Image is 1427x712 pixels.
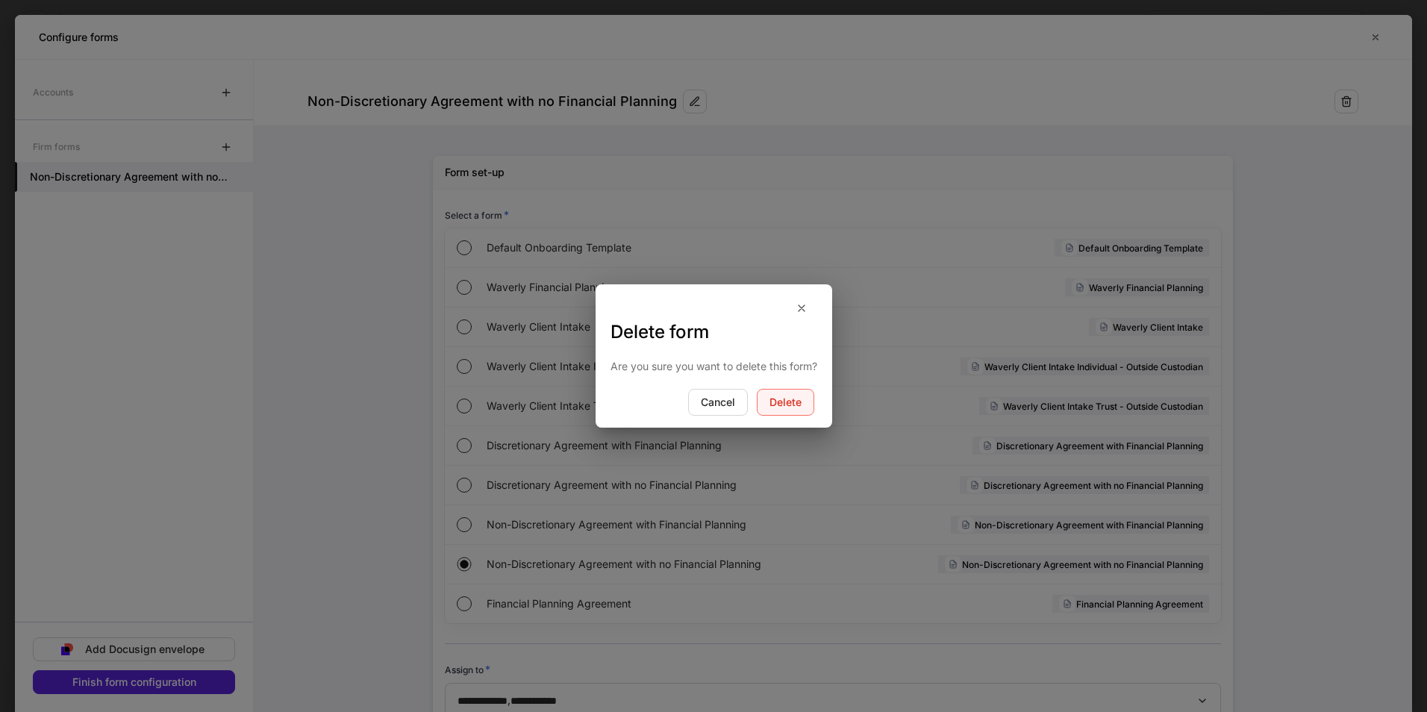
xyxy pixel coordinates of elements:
h3: Delete form [611,320,817,344]
p: Are you sure you want to delete this form? [611,359,817,374]
button: Cancel [688,389,748,416]
button: Delete [757,389,814,416]
div: Cancel [701,397,735,407]
div: Delete [769,397,802,407]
